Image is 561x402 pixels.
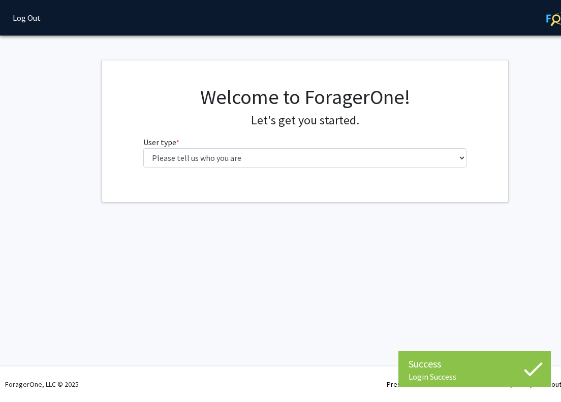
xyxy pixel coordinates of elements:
[143,113,467,128] h4: Let's get you started.
[409,356,541,372] div: Success
[143,85,467,109] h1: Welcome to ForagerOne!
[5,366,79,402] div: ForagerOne, LLC © 2025
[143,136,179,148] label: User type
[387,380,430,389] a: Press & Media
[409,372,541,382] div: Login Success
